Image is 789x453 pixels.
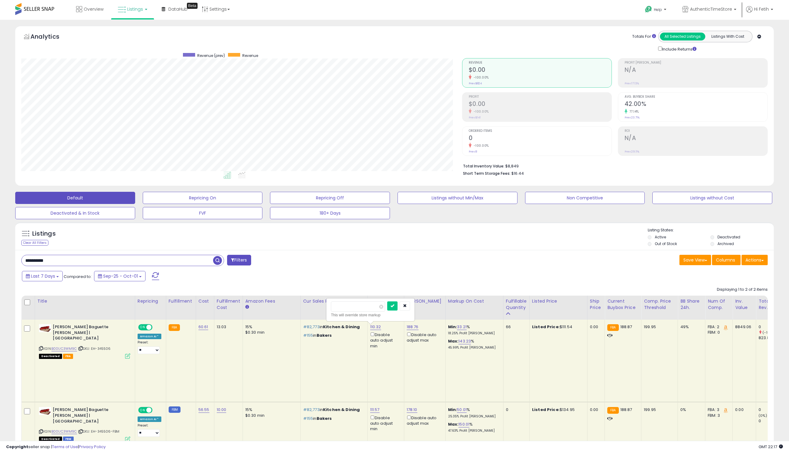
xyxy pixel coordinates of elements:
[607,407,619,414] small: FBA
[245,324,296,330] div: 15%
[511,170,524,176] span: $16.44
[31,273,55,279] span: Last 7 Days
[590,324,600,330] div: 0.00
[712,255,741,265] button: Columns
[654,7,662,12] span: Help
[448,422,499,433] div: %
[469,150,477,153] small: Prev: 8
[660,33,705,40] button: All Selected Listings
[103,273,138,279] span: Sep-25 - Oct-01
[303,407,320,413] span: #82,773
[458,421,469,427] a: 150.01
[506,407,525,413] div: 0
[625,95,767,99] span: Avg. Buybox Share
[198,298,212,304] div: Cost
[680,324,700,330] div: 49%
[217,324,238,330] div: 13.03
[32,230,56,238] h5: Listings
[652,192,772,204] button: Listings without Cost
[627,109,639,114] small: 77.14%
[139,408,146,413] span: ON
[445,296,503,320] th: The percentage added to the cost of goods (COGS) that forms the calculator for Min & Max prices.
[759,418,783,424] div: 0
[407,331,441,343] div: Disable auto adjust max
[655,241,677,246] label: Out of Stock
[625,116,640,119] small: Prev: 23.71%
[407,407,417,413] a: 178.10
[448,414,499,419] p: 25.35% Profit [PERSON_NAME]
[506,298,527,311] div: Fulfillable Quantity
[51,429,77,434] a: B00UC3WM9C
[469,100,612,109] h2: $0.00
[759,407,783,413] div: 0
[398,192,517,204] button: Listings without Min/Max
[448,338,459,344] b: Max:
[227,255,251,265] button: Filters
[39,437,62,442] span: All listings that are unavailable for purchase on Amazon for any reason other than out-of-stock
[632,34,656,40] div: Totals For
[303,298,365,304] div: Cur Sales Rank
[138,340,161,354] div: Preset:
[78,346,111,351] span: | SKU: EH-345506
[370,324,381,330] a: 110.32
[303,333,363,338] p: in
[759,335,783,341] div: 823.8
[708,407,728,413] div: FBA: 3
[645,5,652,13] i: Get Help
[245,330,296,335] div: $0.30 min
[717,241,734,246] label: Archived
[472,143,489,148] small: -100.00%
[648,227,774,233] p: Listing States:
[532,407,560,413] b: Listed Price:
[331,312,410,318] div: This will override store markup
[407,414,441,426] div: Disable auto adjust max
[448,429,499,433] p: 47.63% Profit [PERSON_NAME]
[370,331,399,349] div: Disable auto adjust min
[705,33,750,40] button: Listings With Cost
[22,271,63,281] button: Last 7 Days
[532,407,583,413] div: $134.95
[463,171,510,176] b: Short Term Storage Fees:
[708,413,728,418] div: FBM: 3
[6,444,28,450] strong: Copyright
[457,407,467,413] a: 50.01
[198,407,209,413] a: 56.55
[15,207,135,219] button: Deactivated & In Stock
[30,32,71,42] h5: Analytics
[407,324,419,330] a: 188.76
[457,324,467,330] a: 33.21
[303,416,363,421] p: in
[197,53,225,58] span: Revenue (prev)
[625,82,639,85] small: Prev: 17.13%
[590,298,602,311] div: Ship Price
[169,406,181,413] small: FBM
[620,324,632,330] span: 188.87
[169,298,193,304] div: Fulfillment
[532,298,585,304] div: Listed Price
[79,444,106,450] a: Privacy Policy
[625,129,767,133] span: ROI
[21,240,48,246] div: Clear All Filters
[270,192,390,204] button: Repricing Off
[644,407,673,413] div: 199.95
[245,304,249,310] small: Amazon Fees.
[127,6,143,12] span: Listings
[525,192,645,204] button: Non Competitive
[448,331,499,335] p: 18.25% Profit [PERSON_NAME]
[52,444,78,450] a: Terms of Use
[469,95,612,99] span: Profit
[370,414,399,432] div: Disable auto adjust min
[37,298,132,304] div: Title
[717,234,740,240] label: Deactivated
[370,407,380,413] a: 111.57
[708,324,728,330] div: FBA: 2
[469,116,481,119] small: Prev: $141
[735,324,751,330] div: 8849.06
[78,429,119,434] span: | SKU: EH-345506-FBM
[463,162,763,169] li: $8,849
[590,407,600,413] div: 0.00
[6,444,106,450] div: seller snap | |
[198,324,208,330] a: 60.61
[138,423,161,437] div: Preset:
[463,163,504,169] b: Total Inventory Value:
